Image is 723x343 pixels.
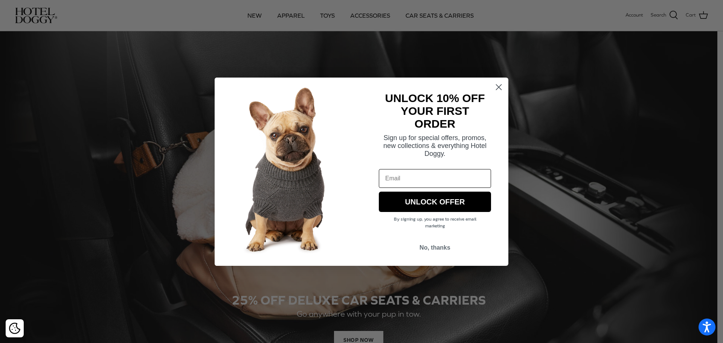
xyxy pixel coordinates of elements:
[379,169,491,188] input: Email
[379,241,491,255] button: No, thanks
[394,216,476,229] span: By signing up, you agree to receive email marketing
[8,322,21,335] button: Cookie policy
[6,319,24,337] div: Cookie policy
[492,81,505,94] button: Close dialog
[383,134,487,157] span: Sign up for special offers, promos, new collections & everything Hotel Doggy.
[9,323,20,334] img: Cookie policy
[385,92,485,130] strong: UNLOCK 10% OFF YOUR FIRST ORDER
[379,192,491,212] button: UNLOCK OFFER
[215,78,361,266] img: 7cf315d2-500c-4d0a-a8b4-098d5756016d.jpeg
